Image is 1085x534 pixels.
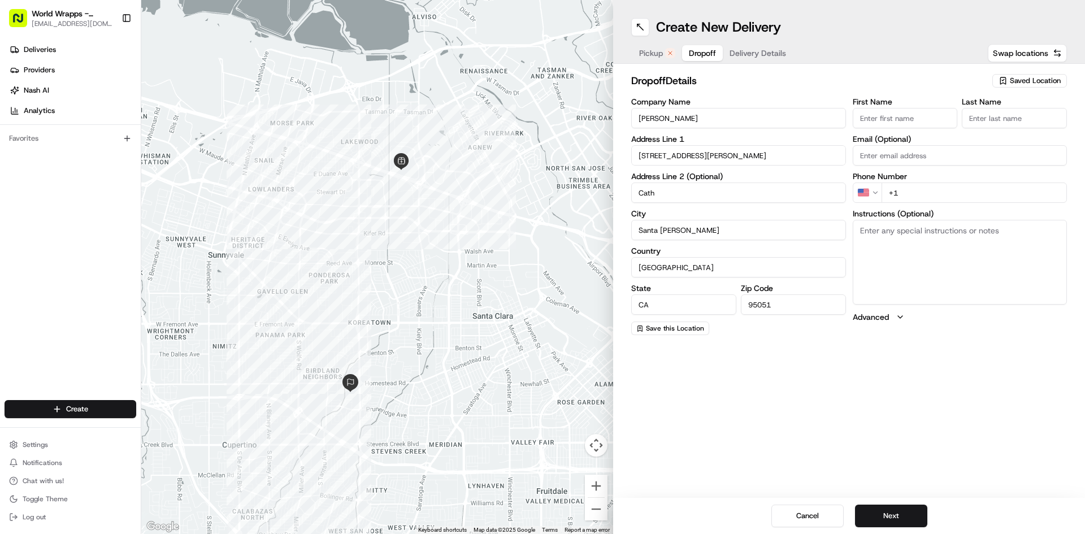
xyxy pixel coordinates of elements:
[565,527,610,533] a: Report a map error
[631,284,736,292] label: State
[418,526,467,534] button: Keyboard shortcuts
[853,311,1067,323] button: Advanced
[144,519,181,534] img: Google
[631,145,846,166] input: Enter address
[585,498,607,520] button: Zoom out
[5,400,136,418] button: Create
[853,172,1067,180] label: Phone Number
[29,73,186,85] input: Clear
[993,47,1048,59] span: Swap locations
[631,73,986,89] h2: dropoff Details
[23,494,68,503] span: Toggle Theme
[23,458,62,467] span: Notifications
[5,509,136,525] button: Log out
[771,505,844,527] button: Cancel
[24,85,49,95] span: Nash AI
[96,165,105,174] div: 💻
[542,527,558,533] a: Terms
[639,47,663,59] span: Pickup
[24,45,56,55] span: Deliveries
[5,81,141,99] a: Nash AI
[192,111,206,125] button: Start new chat
[855,505,927,527] button: Next
[631,247,846,255] label: Country
[631,98,846,106] label: Company Name
[107,164,181,175] span: API Documentation
[853,135,1067,143] label: Email (Optional)
[32,8,112,19] button: World Wrapps - [PERSON_NAME]
[1010,76,1061,86] span: Saved Location
[689,47,716,59] span: Dropoff
[882,183,1067,203] input: Enter phone number
[631,210,846,218] label: City
[32,19,112,28] button: [EMAIL_ADDRESS][DOMAIN_NAME]
[585,434,607,457] button: Map camera controls
[38,119,143,128] div: We're available if you need us!
[631,108,846,128] input: Enter company name
[24,106,55,116] span: Analytics
[23,440,48,449] span: Settings
[853,108,958,128] input: Enter first name
[631,135,846,143] label: Address Line 1
[5,5,117,32] button: World Wrapps - [PERSON_NAME][EMAIL_ADDRESS][DOMAIN_NAME]
[7,159,91,180] a: 📗Knowledge Base
[992,73,1067,89] button: Saved Location
[38,108,185,119] div: Start new chat
[5,455,136,471] button: Notifications
[5,61,141,79] a: Providers
[112,192,137,200] span: Pylon
[962,98,1067,106] label: Last Name
[631,294,736,315] input: Enter state
[91,159,186,180] a: 💻API Documentation
[656,18,781,36] h1: Create New Delivery
[631,257,846,277] input: Enter country
[631,220,846,240] input: Enter city
[853,145,1067,166] input: Enter email address
[853,311,889,323] label: Advanced
[23,476,64,485] span: Chat with us!
[11,165,20,174] div: 📗
[5,491,136,507] button: Toggle Theme
[741,294,846,315] input: Enter zip code
[962,108,1067,128] input: Enter last name
[5,129,136,147] div: Favorites
[5,41,141,59] a: Deliveries
[23,513,46,522] span: Log out
[631,322,709,335] button: Save this Location
[80,191,137,200] a: Powered byPylon
[24,65,55,75] span: Providers
[741,284,846,292] label: Zip Code
[66,404,88,414] span: Create
[853,98,958,106] label: First Name
[11,11,34,34] img: Nash
[11,45,206,63] p: Welcome 👋
[23,164,86,175] span: Knowledge Base
[5,473,136,489] button: Chat with us!
[988,44,1067,62] button: Swap locations
[144,519,181,534] a: Open this area in Google Maps (opens a new window)
[5,102,141,120] a: Analytics
[631,183,846,203] input: Apartment, suite, unit, etc.
[5,437,136,453] button: Settings
[11,108,32,128] img: 1736555255976-a54dd68f-1ca7-489b-9aae-adbdc363a1c4
[474,527,535,533] span: Map data ©2025 Google
[730,47,786,59] span: Delivery Details
[646,324,704,333] span: Save this Location
[585,475,607,497] button: Zoom in
[853,210,1067,218] label: Instructions (Optional)
[631,172,846,180] label: Address Line 2 (Optional)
